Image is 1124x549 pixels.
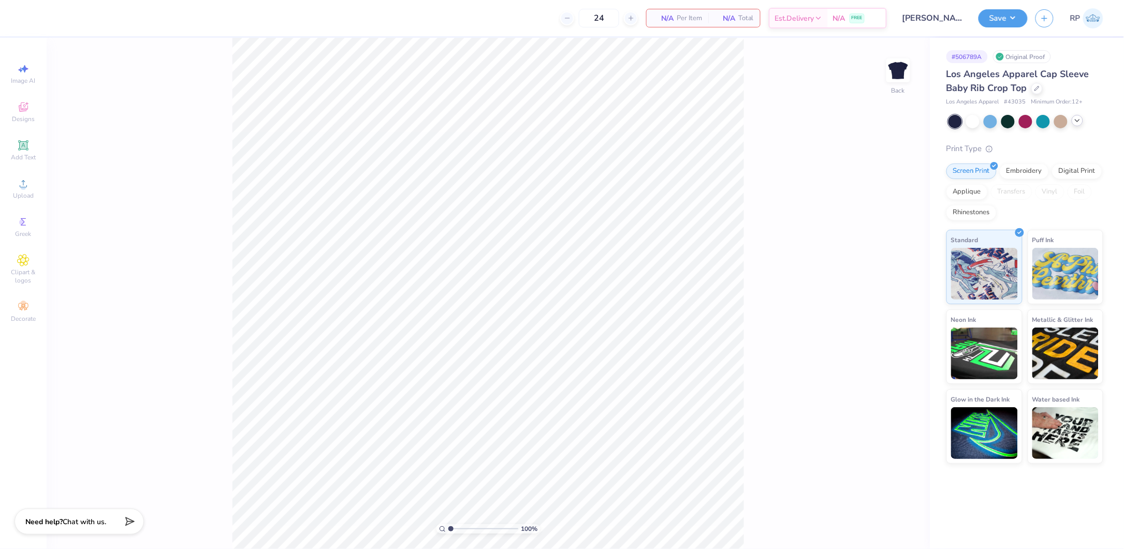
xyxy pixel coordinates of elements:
span: N/A [714,13,735,24]
span: FREE [852,14,863,22]
img: Puff Ink [1032,248,1099,300]
div: Foil [1068,184,1092,200]
strong: Need help? [25,517,63,527]
img: Back [888,60,909,81]
input: – – [579,9,619,27]
span: Puff Ink [1032,234,1054,245]
span: Upload [13,191,34,200]
div: Rhinestones [946,205,997,220]
img: Water based Ink [1032,407,1099,459]
input: Untitled Design [895,8,971,28]
img: Standard [951,248,1018,300]
span: Total [738,13,754,24]
span: Los Angeles Apparel [946,98,999,107]
span: Neon Ink [951,314,976,325]
img: Glow in the Dark Ink [951,407,1018,459]
div: Transfers [991,184,1032,200]
span: # 43035 [1004,98,1026,107]
span: Greek [16,230,32,238]
span: Add Text [11,153,36,161]
div: Back [892,86,905,95]
span: Clipart & logos [5,268,41,285]
img: Rose Pineda [1083,8,1103,28]
span: Image AI [11,77,36,85]
img: Neon Ink [951,328,1018,379]
div: Vinyl [1035,184,1064,200]
span: Chat with us. [63,517,106,527]
span: 100 % [521,524,537,533]
div: Original Proof [993,50,1051,63]
div: Embroidery [1000,164,1049,179]
img: Metallic & Glitter Ink [1032,328,1099,379]
div: Screen Print [946,164,997,179]
span: Water based Ink [1032,394,1080,405]
a: RP [1070,8,1103,28]
span: Est. Delivery [775,13,814,24]
span: N/A [833,13,845,24]
span: Decorate [11,315,36,323]
span: Per Item [677,13,702,24]
button: Save [979,9,1028,27]
div: Applique [946,184,988,200]
span: RP [1070,12,1081,24]
span: Standard [951,234,979,245]
div: # 506789A [946,50,988,63]
span: Glow in the Dark Ink [951,394,1010,405]
span: Los Angeles Apparel Cap Sleeve Baby Rib Crop Top [946,68,1089,94]
div: Print Type [946,143,1103,155]
div: Digital Print [1052,164,1102,179]
span: Metallic & Glitter Ink [1032,314,1093,325]
span: N/A [653,13,674,24]
span: Designs [12,115,35,123]
span: Minimum Order: 12 + [1031,98,1083,107]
